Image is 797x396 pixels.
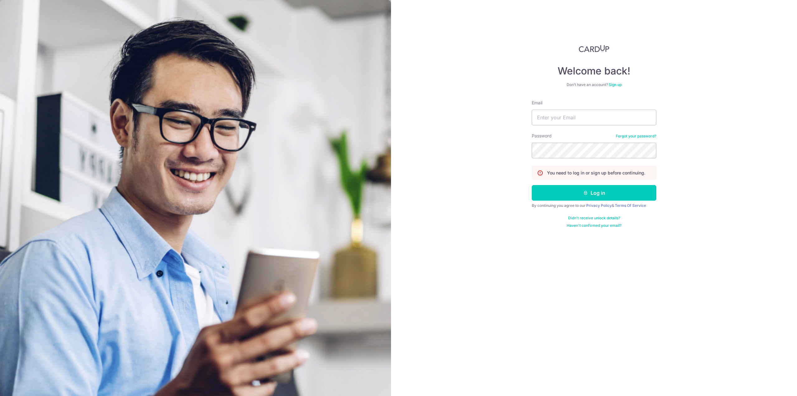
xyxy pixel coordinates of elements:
[532,82,656,87] div: Don’t have an account?
[586,203,612,208] a: Privacy Policy
[532,185,656,201] button: Log in
[579,45,609,52] img: CardUp Logo
[532,65,656,77] h4: Welcome back!
[532,110,656,125] input: Enter your Email
[616,134,656,139] a: Forgot your password?
[532,203,656,208] div: By continuing you agree to our &
[615,203,646,208] a: Terms Of Service
[568,216,620,221] a: Didn't receive unlock details?
[547,170,645,176] p: You need to log in or sign up before continuing.
[532,133,552,139] label: Password
[609,82,622,87] a: Sign up
[532,100,542,106] label: Email
[567,223,621,228] a: Haven't confirmed your email?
